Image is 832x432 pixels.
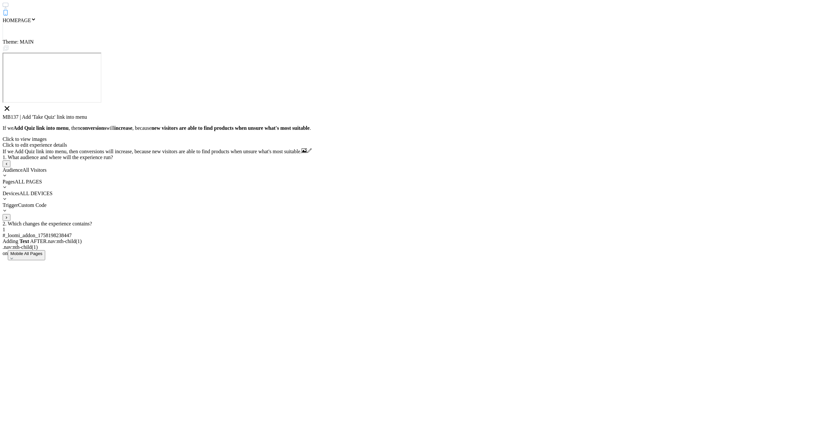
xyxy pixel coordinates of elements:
span: If we Add Quiz link into menu, then conversions will increase, because new visitors are able to f... [3,149,302,154]
div: Click to view images [3,136,829,142]
b: Text [19,238,29,244]
div: Click to edit experience details [3,142,829,148]
span: on [3,250,8,256]
span: , because [132,125,151,131]
span: ALL DEVICES [19,191,53,196]
span: .nav:nth-child(1) [46,238,82,244]
span: MB137 | Add 'Take Quiz' link into menu [3,114,87,120]
strong: increase [114,125,133,131]
strong: new visitors are able to find products when unsure what's most suitable [151,125,310,131]
strong: Add Quiz link into menu [13,125,69,131]
span: will [106,125,114,131]
span: AFTER [30,238,47,244]
span: Audience [3,167,22,173]
button: Mobile All Pagesdown arrow [8,250,45,260]
span: Devices [3,191,19,196]
span: All Visitors [22,167,46,173]
strong: conversions [80,125,106,131]
span: #_loomi_addon_1758198238447 [3,233,71,238]
span: , then [69,125,80,131]
span: ALL PAGES [15,179,42,184]
span: Theme: MAIN [3,39,34,45]
span: . [310,125,311,131]
span: If we [3,125,13,131]
span: Custom Code [18,202,46,208]
span: Adding [3,238,29,244]
span: .nav:nth-child(1) [3,244,38,250]
span: 1. What audience and where will the experience run? [3,155,113,160]
span: HOMEPAGE [3,18,31,23]
span: Pages [3,179,15,184]
span: 2. Which changes the experience contains? [3,221,92,226]
div: 1 [3,227,829,233]
img: down arrow [10,258,13,259]
span: Trigger [3,202,18,208]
